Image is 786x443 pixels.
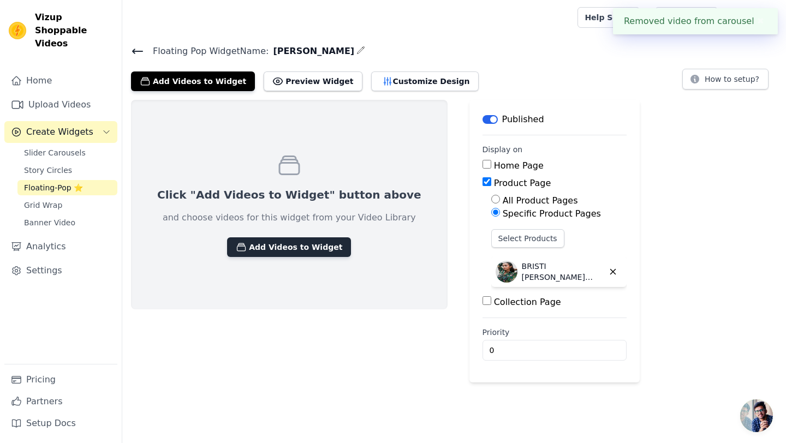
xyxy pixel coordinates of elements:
[24,147,86,158] span: Slider Carousels
[682,76,769,87] a: How to setup?
[496,261,517,283] img: BRISTI ABHA GREEN SHIRT
[144,45,269,58] span: Floating Pop Widget Name:
[17,163,117,178] a: Story Circles
[9,22,26,39] img: Vizup
[264,71,362,91] button: Preview Widget
[24,182,83,193] span: Floating-Pop ⭐
[655,7,718,28] a: Book Demo
[754,15,767,28] button: Close
[35,11,113,50] span: Vizup Shoppable Videos
[503,195,578,206] label: All Product Pages
[682,69,769,89] button: How to setup?
[24,165,72,176] span: Story Circles
[17,145,117,160] a: Slider Carousels
[577,7,639,28] a: Help Setup
[269,45,354,58] span: [PERSON_NAME]
[483,144,523,155] legend: Display on
[613,8,778,34] div: Removed video from carousel
[494,178,551,188] label: Product Page
[131,71,255,91] button: Add Videos to Widget
[604,262,622,281] button: Delete widget
[26,125,93,139] span: Create Widgets
[4,260,117,282] a: Settings
[4,70,117,92] a: Home
[494,297,561,307] label: Collection Page
[494,160,544,171] label: Home Page
[483,327,627,338] label: Priority
[356,44,365,58] div: Edit Name
[4,94,117,116] a: Upload Videos
[744,8,777,27] p: BRISTI
[502,113,544,126] p: Published
[4,412,117,434] a: Setup Docs
[4,236,117,258] a: Analytics
[4,391,117,412] a: Partners
[522,261,604,283] p: BRISTI [PERSON_NAME] SHIRT
[24,200,62,211] span: Grid Wrap
[4,121,117,143] button: Create Widgets
[371,71,479,91] button: Customize Design
[740,399,773,432] div: Open chat
[157,187,421,202] p: Click "Add Videos to Widget" button above
[491,229,564,248] button: Select Products
[227,237,351,257] button: Add Videos to Widget
[24,217,75,228] span: Banner Video
[727,8,777,27] button: B BRISTI
[17,180,117,195] a: Floating-Pop ⭐
[17,197,117,213] a: Grid Wrap
[17,215,117,230] a: Banner Video
[163,211,416,224] p: and choose videos for this widget from your Video Library
[4,369,117,391] a: Pricing
[503,208,601,219] label: Specific Product Pages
